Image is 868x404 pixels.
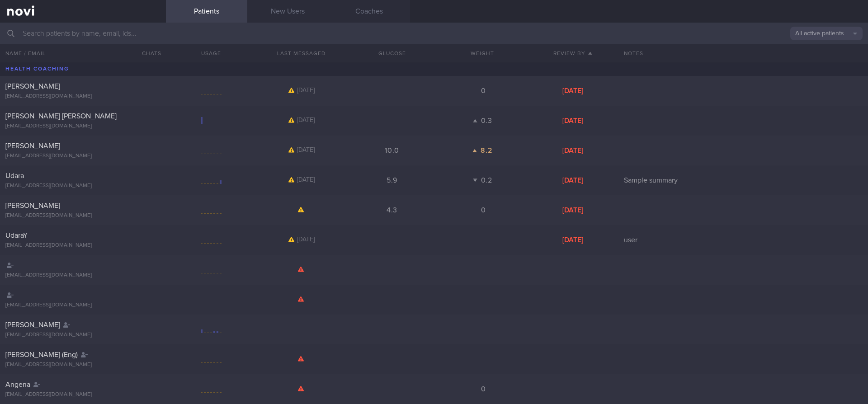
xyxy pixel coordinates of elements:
div: [EMAIL_ADDRESS][DOMAIN_NAME] [5,93,160,100]
button: Weight [437,44,528,62]
span: 5.9 [387,177,397,184]
span: [PERSON_NAME] [5,202,60,209]
span: [PERSON_NAME] [5,142,60,150]
div: [DATE] [528,176,618,185]
button: Chats [130,44,166,62]
span: [DATE] [297,87,315,94]
span: [PERSON_NAME] [5,83,60,90]
div: [EMAIL_ADDRESS][DOMAIN_NAME] [5,183,160,189]
div: [EMAIL_ADDRESS][DOMAIN_NAME] [5,212,160,219]
span: [DATE] [297,177,315,183]
div: Notes [618,44,868,62]
span: 0.2 [481,177,492,184]
div: [EMAIL_ADDRESS][DOMAIN_NAME] [5,332,160,338]
div: [EMAIL_ADDRESS][DOMAIN_NAME] [5,302,160,309]
span: [DATE] [297,236,315,243]
div: Usage [166,44,256,62]
span: Angena [5,381,30,388]
div: [DATE] [528,146,618,155]
span: 10.0 [385,147,399,154]
button: Glucose [347,44,437,62]
span: [PERSON_NAME] [PERSON_NAME] [5,113,117,120]
button: Review By [528,44,618,62]
span: [PERSON_NAME] (Eng) [5,351,78,358]
div: [DATE] [528,116,618,125]
span: Udara [5,172,24,179]
div: [EMAIL_ADDRESS][DOMAIN_NAME] [5,123,160,130]
div: [DATE] [528,206,618,215]
div: [EMAIL_ADDRESS][DOMAIN_NAME] [5,391,160,398]
span: [DATE] [297,147,315,153]
button: Last Messaged [256,44,347,62]
div: [DATE] [528,235,618,244]
div: Sample summary [618,176,868,185]
span: 0 [481,87,486,94]
span: [PERSON_NAME] [5,321,60,329]
div: [EMAIL_ADDRESS][DOMAIN_NAME] [5,242,160,249]
div: [EMAIL_ADDRESS][DOMAIN_NAME] [5,362,160,368]
span: 4.3 [387,207,397,214]
span: [DATE] [297,117,315,123]
button: All active patients [790,27,863,40]
div: [EMAIL_ADDRESS][DOMAIN_NAME] [5,272,160,279]
div: user [618,235,868,244]
span: 0 [481,385,486,393]
div: [DATE] [528,86,618,95]
span: UdaraY [5,232,28,239]
span: 8.2 [481,147,492,154]
span: 0.3 [481,117,492,124]
div: [EMAIL_ADDRESS][DOMAIN_NAME] [5,153,160,160]
span: 0 [481,207,486,214]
